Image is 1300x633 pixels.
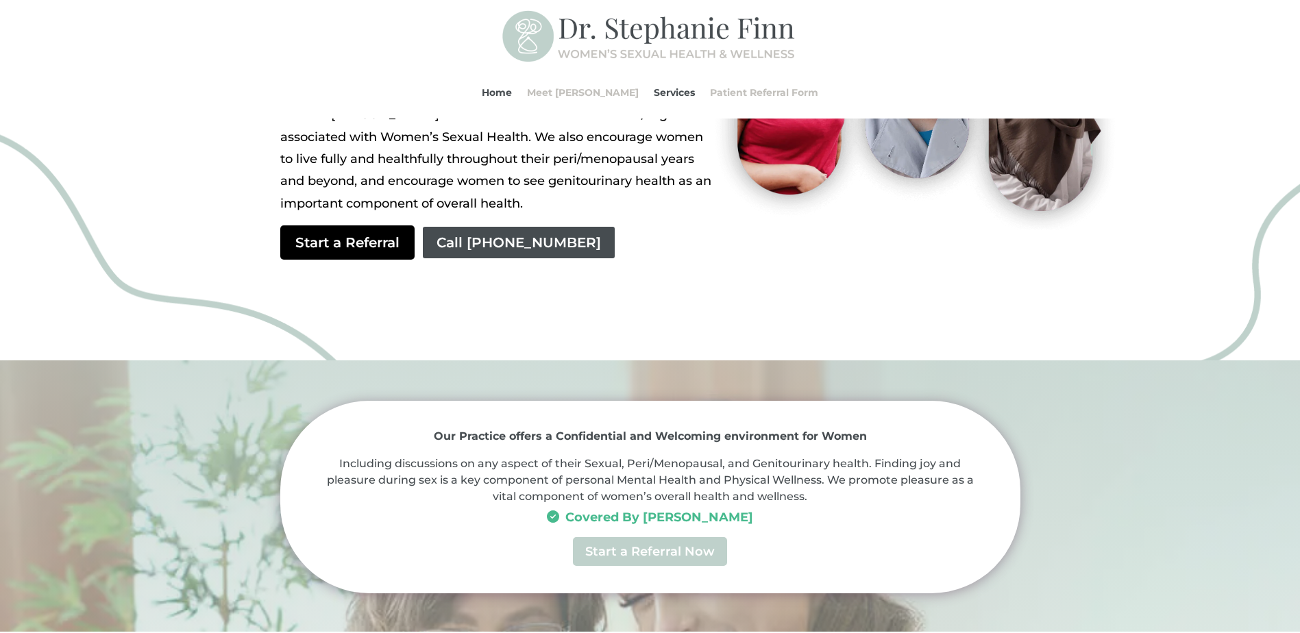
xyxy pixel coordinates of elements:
strong: Our Practice offers a Confidential and Welcoming environment for Women [434,430,867,443]
h3: Covered By [PERSON_NAME] [321,504,979,530]
a: Services [654,66,695,119]
a: Home [482,66,512,119]
a: Call [PHONE_NUMBER] [421,225,616,260]
a: Start a Referral [280,225,415,260]
p: Our goal is to help Women with their Sexual Health & Wellness. We want to [PERSON_NAME] discussio... [280,82,715,214]
p: Including discussions on any aspect of their Sexual, Peri/Menopausal, and Genitourinary health. F... [321,456,979,504]
a: Meet [PERSON_NAME] [527,66,639,119]
a: Start a Referral Now [573,537,727,565]
div: Page 1 [280,82,715,214]
a: Patient Referral Form [710,66,818,119]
